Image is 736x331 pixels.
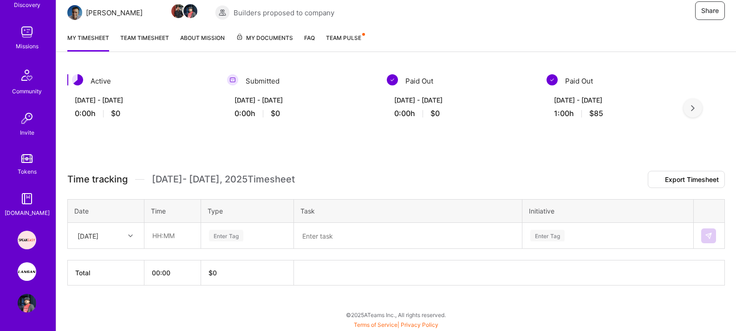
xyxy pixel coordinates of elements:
[18,189,36,208] img: guide book
[56,303,736,326] div: © 2025 ATeams Inc., All rights reserved.
[294,200,522,223] th: Task
[430,109,440,118] span: $0
[354,321,397,328] a: Terms of Service
[234,95,368,105] div: [DATE] - [DATE]
[18,262,36,281] img: Langan: AI-Copilot for Environmental Site Assessment
[554,95,688,105] div: [DATE] - [DATE]
[12,86,42,96] div: Community
[227,74,238,85] img: Submitted
[326,34,361,41] span: Team Pulse
[145,223,200,248] input: HH:MM
[172,3,184,19] a: Team Member Avatar
[144,260,201,286] th: 00:00
[67,5,82,20] img: Team Architect
[120,33,169,52] a: Team timesheet
[67,74,216,88] div: Active
[236,33,293,43] span: My Documents
[146,9,154,16] i: icon Mail
[18,23,36,41] img: teamwork
[16,64,38,86] img: Community
[387,74,535,88] div: Paid Out
[86,8,143,18] div: [PERSON_NAME]
[15,294,39,312] a: User Avatar
[394,109,528,118] div: 0:00 h
[171,4,185,18] img: Team Member Avatar
[18,294,36,312] img: User Avatar
[654,177,661,183] i: icon Download
[695,1,725,20] button: Share
[5,208,50,218] div: [DOMAIN_NAME]
[67,33,109,52] a: My timesheet
[529,206,687,216] div: Initiative
[236,33,293,52] a: My Documents
[234,109,368,118] div: 0:00 h
[72,74,83,85] img: Active
[705,232,712,240] img: Submit
[208,269,217,277] span: $ 0
[75,95,208,105] div: [DATE] - [DATE]
[151,206,194,216] div: Time
[234,8,334,18] span: Builders proposed to company
[691,105,695,111] img: right
[209,228,243,243] div: Enter Tag
[387,74,398,85] img: Paid Out
[18,167,37,176] div: Tokens
[530,228,565,243] div: Enter Tag
[18,231,36,249] img: Speakeasy: Software Engineer to help Customers write custom functions
[15,231,39,249] a: Speakeasy: Software Engineer to help Customers write custom functions
[67,174,128,185] span: Time tracking
[75,109,208,118] div: 0:00 h
[111,109,120,118] span: $0
[18,109,36,128] img: Invite
[21,154,33,163] img: tokens
[271,109,280,118] span: $0
[547,74,695,88] div: Paid Out
[128,234,133,238] i: icon Chevron
[394,95,528,105] div: [DATE] - [DATE]
[184,3,196,19] a: Team Member Avatar
[401,321,438,328] a: Privacy Policy
[68,260,144,286] th: Total
[68,200,144,223] th: Date
[152,174,295,185] span: [DATE] - [DATE] , 2025 Timesheet
[201,200,294,223] th: Type
[304,33,315,52] a: FAQ
[16,41,39,51] div: Missions
[227,74,376,88] div: Submitted
[78,231,98,240] div: [DATE]
[215,5,230,20] img: Builders proposed to company
[183,4,197,18] img: Team Member Avatar
[554,109,688,118] div: 1:00 h
[20,128,34,137] div: Invite
[15,262,39,281] a: Langan: AI-Copilot for Environmental Site Assessment
[354,321,438,328] span: |
[701,6,719,15] span: Share
[326,33,364,52] a: Team Pulse
[547,74,558,85] img: Paid Out
[589,109,603,118] span: $85
[180,33,225,52] a: About Mission
[648,171,725,188] button: Export Timesheet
